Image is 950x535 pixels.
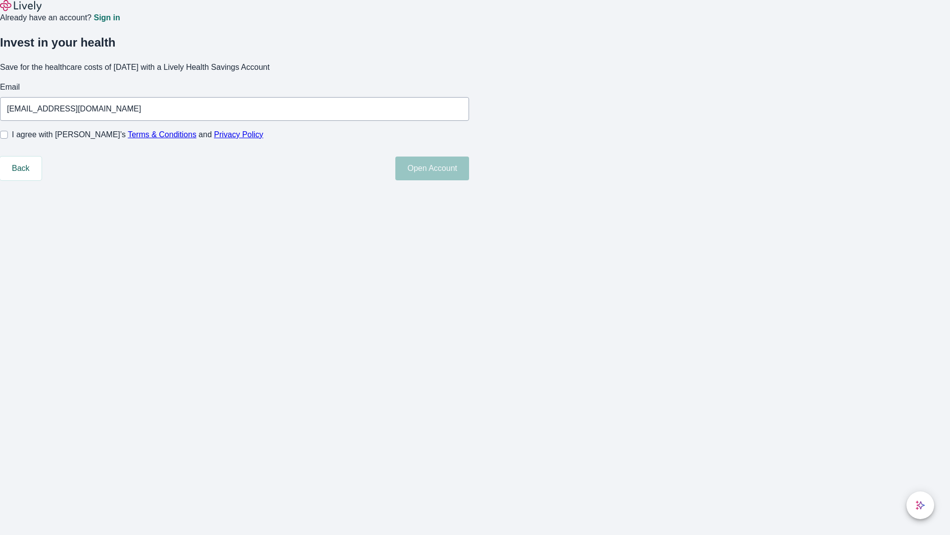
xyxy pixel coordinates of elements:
a: Sign in [94,14,120,22]
button: chat [906,491,934,519]
svg: Lively AI Assistant [915,500,925,510]
span: I agree with [PERSON_NAME]’s and [12,129,263,141]
a: Terms & Conditions [128,130,196,139]
a: Privacy Policy [214,130,264,139]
